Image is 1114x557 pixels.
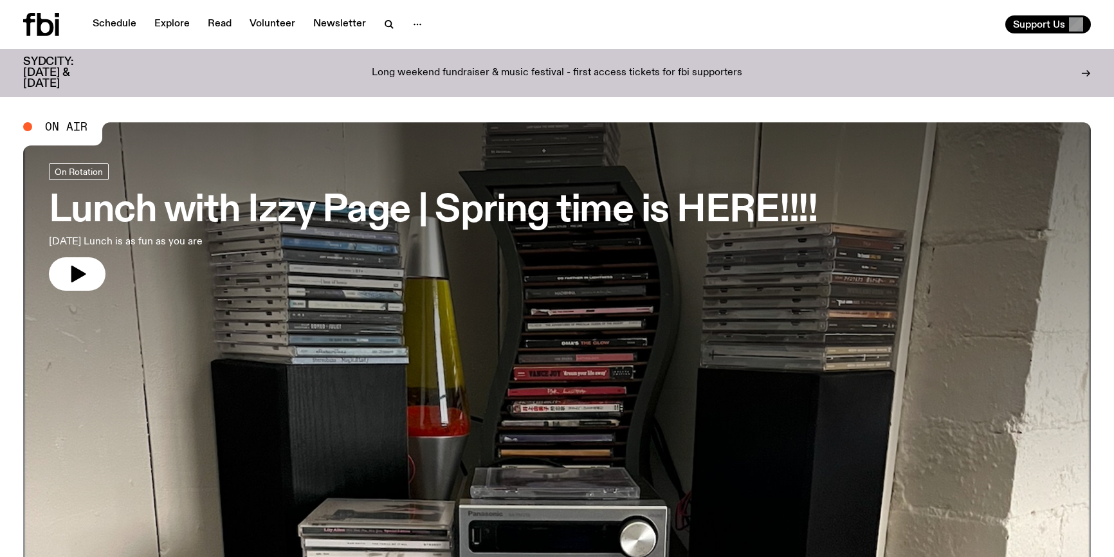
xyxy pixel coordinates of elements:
a: Read [200,15,239,33]
p: Long weekend fundraiser & music festival - first access tickets for fbi supporters [372,68,742,79]
a: Explore [147,15,197,33]
button: Support Us [1005,15,1091,33]
a: On Rotation [49,163,109,180]
h3: Lunch with Izzy Page | Spring time is HERE!!!! [49,193,817,229]
a: Lunch with Izzy Page | Spring time is HERE!!!![DATE] Lunch is as fun as you are [49,163,817,291]
a: Newsletter [306,15,374,33]
a: Volunteer [242,15,303,33]
span: Support Us [1013,19,1065,30]
span: On Air [45,121,87,132]
p: [DATE] Lunch is as fun as you are [49,234,378,250]
h3: SYDCITY: [DATE] & [DATE] [23,57,105,89]
span: On Rotation [55,167,103,176]
a: Schedule [85,15,144,33]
